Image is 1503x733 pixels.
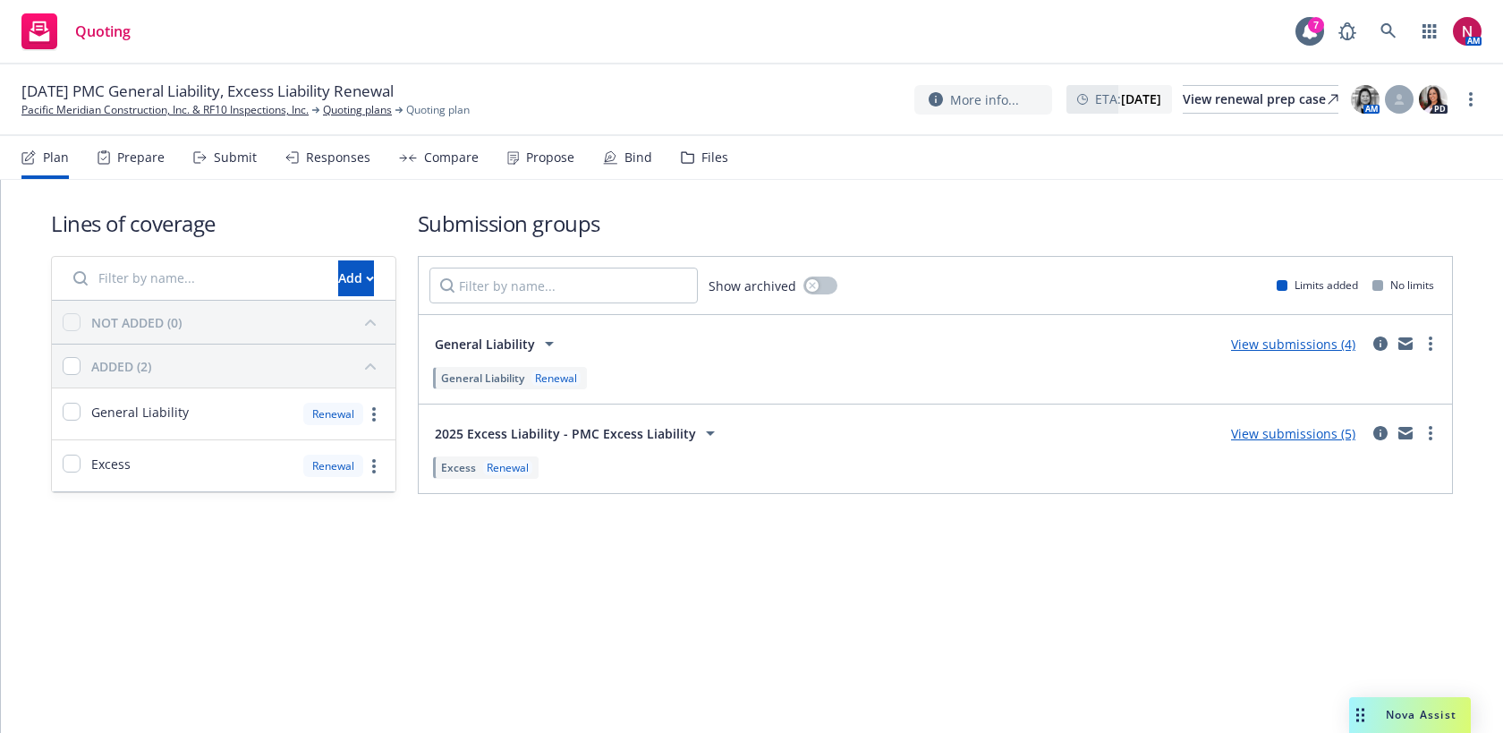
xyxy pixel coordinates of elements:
div: Bind [624,150,652,165]
a: more [1420,333,1441,354]
a: Quoting [14,6,138,56]
button: More info... [914,85,1052,115]
a: mail [1395,333,1416,354]
h1: Lines of coverage [51,209,396,238]
button: ADDED (2) [91,352,385,380]
img: photo [1419,85,1448,114]
button: Add [338,260,374,296]
div: Responses [306,150,370,165]
div: Compare [424,150,479,165]
span: Quoting [75,24,131,38]
button: Nova Assist [1349,697,1471,733]
span: Quoting plan [406,102,470,118]
div: Renewal [483,460,532,475]
button: NOT ADDED (0) [91,308,385,337]
a: View submissions (4) [1231,336,1355,353]
span: Excess [441,460,476,475]
div: No limits [1372,277,1434,293]
div: Drag to move [1349,697,1371,733]
button: 2025 Excess Liability - PMC Excess Liability [429,415,726,451]
span: Excess [91,455,131,473]
input: Filter by name... [63,260,327,296]
div: Renewal [531,371,581,386]
img: photo [1351,85,1380,114]
a: Search [1371,13,1406,49]
a: View renewal prep case [1183,85,1338,114]
span: More info... [950,90,1019,109]
span: General Liability [441,371,524,386]
a: Switch app [1412,13,1448,49]
a: mail [1395,422,1416,444]
input: Filter by name... [429,268,698,303]
h1: Submission groups [418,209,1453,238]
div: Propose [526,150,574,165]
div: Files [701,150,728,165]
a: more [1420,422,1441,444]
div: Submit [214,150,257,165]
div: 7 [1308,17,1324,33]
span: Nova Assist [1386,707,1456,722]
div: View renewal prep case [1183,86,1338,113]
div: ADDED (2) [91,357,151,376]
a: Quoting plans [323,102,392,118]
div: Plan [43,150,69,165]
div: Limits added [1277,277,1358,293]
div: NOT ADDED (0) [91,313,182,332]
span: ETA : [1095,89,1161,108]
a: Pacific Meridian Construction, Inc. & RF10 Inspections, Inc. [21,102,309,118]
div: Prepare [117,150,165,165]
div: Renewal [303,403,363,425]
a: more [363,456,385,477]
a: circleInformation [1370,333,1391,354]
span: General Liability [91,403,189,422]
button: General Liability [429,326,565,362]
span: [DATE] PMC General Liability, Excess Liability Renewal [21,81,394,102]
a: more [1460,89,1482,110]
span: General Liability [435,335,535,354]
strong: [DATE] [1121,90,1161,107]
img: photo [1453,17,1482,46]
span: 2025 Excess Liability - PMC Excess Liability [435,424,696,443]
span: Show archived [709,277,796,295]
div: Renewal [303,455,363,477]
a: Report a Bug [1329,13,1365,49]
a: circleInformation [1370,422,1391,444]
div: Add [338,261,374,295]
a: View submissions (5) [1231,425,1355,442]
a: more [363,404,385,425]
